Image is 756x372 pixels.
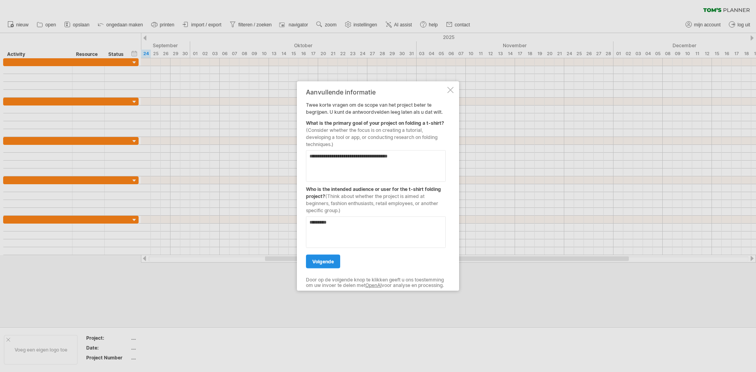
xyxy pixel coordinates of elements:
[306,88,446,95] div: Aanvullende informatie
[312,258,334,264] span: volgende
[306,88,446,284] div: Twee korte vragen om de scope van het project beter te begrijpen. U kunt de antwoordvelden leeg l...
[306,127,437,147] span: (Consider whether the focus is on creating a tutorial, developing a tool or app, or conducting re...
[365,282,382,288] a: OpenAI
[306,277,446,288] div: Door op de volgende knop te klikken geeft u ons toestemming om uw invoer te delen met voor analys...
[306,193,438,213] span: (Think about whether the project is aimed at beginners, fashion enthusiasts, retail employees, or...
[306,115,446,148] div: What is the primary goal of your project on folding a t-shirt?
[306,254,340,268] a: volgende
[306,181,446,214] div: Who is the intended audience or user for the t-shirt folding project?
